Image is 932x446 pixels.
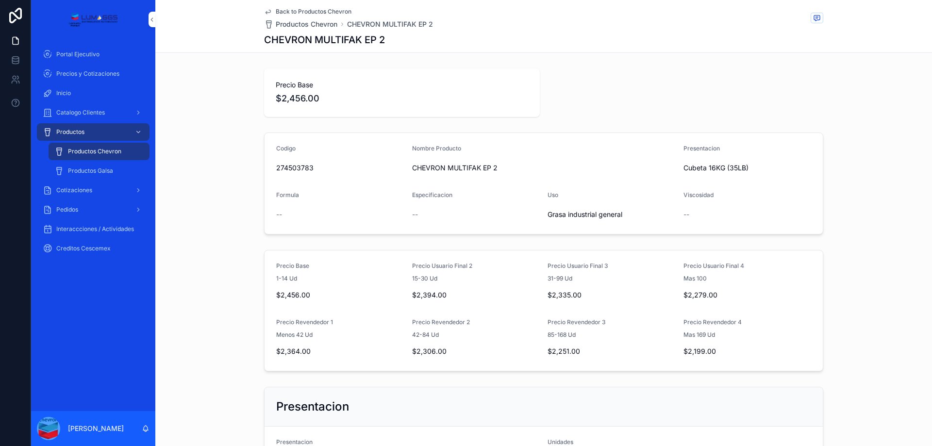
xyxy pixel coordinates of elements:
h1: CHEVRON MULTIFAK EP 2 [264,33,385,47]
a: Productos Chevron [49,143,150,160]
span: Precio Base [276,262,309,269]
p: [PERSON_NAME] [68,424,124,433]
a: Productos [37,123,150,141]
a: Productos Chevron [264,19,337,29]
span: Precio Revendedor 2 [412,318,470,326]
span: 42-84 Ud [412,331,439,339]
span: $2,394.00 [412,290,540,300]
a: Precios y Cotizaciones [37,65,150,83]
span: Productos Chevron [68,148,121,155]
span: Interaccciones / Actividades [56,225,134,233]
span: Inicio [56,89,71,97]
span: CHEVRON MULTIFAK EP 2 [412,163,676,173]
a: Catalogo Clientes [37,104,150,121]
span: $2,335.00 [548,290,676,300]
span: 274503783 [276,163,404,173]
span: Productos Chevron [276,19,337,29]
span: Formula [276,191,299,198]
span: $2,199.00 [683,347,812,356]
a: Productos Galsa [49,162,150,180]
span: 1-14 Ud [276,275,297,282]
span: Unidades [548,438,573,446]
span: Productos [56,128,84,136]
div: scrollable content [31,39,155,270]
span: Menos 42 Ud [276,331,313,339]
span: Precio Usuario Final 4 [683,262,744,269]
span: Cotizaciones [56,186,92,194]
span: $2,306.00 [412,347,540,356]
span: Precio Usuario Final 2 [412,262,472,269]
span: Mas 100 [683,275,707,282]
span: $2,456.00 [276,92,528,105]
span: Precio Usuario Final 3 [548,262,608,269]
span: -- [683,210,689,219]
img: App logo [68,12,117,27]
span: $2,364.00 [276,347,404,356]
a: Creditos Cescemex [37,240,150,257]
span: $2,251.00 [548,347,676,356]
span: -- [276,210,282,219]
span: Viscosidad [683,191,714,198]
span: Presentacion [276,438,313,446]
a: Inicio [37,84,150,102]
span: Creditos Cescemex [56,245,111,252]
span: Precios y Cotizaciones [56,70,119,78]
span: Precio Revendedor 4 [683,318,742,326]
a: Interaccciones / Actividades [37,220,150,238]
a: Back to Productos Chevron [264,8,351,16]
span: Presentacion [683,145,720,152]
span: Catalogo Clientes [56,109,105,116]
span: 15-30 Ud [412,275,437,282]
span: Precio Revendedor 1 [276,318,333,326]
span: Codigo [276,145,296,152]
span: $2,456.00 [276,290,404,300]
span: 85-168 Ud [548,331,576,339]
span: Especificacion [412,191,452,198]
span: Precio Base [276,80,528,90]
span: Uso [548,191,558,198]
span: Portal Ejecutivo [56,50,100,58]
a: CHEVRON MULTIFAK EP 2 [347,19,433,29]
span: 31-99 Ud [548,275,572,282]
span: Cubeta 16KG (35LB) [683,163,749,173]
a: Cotizaciones [37,182,150,199]
span: Grasa industrial general [548,210,676,219]
span: $2,279.00 [683,290,812,300]
h2: Presentacion [276,399,349,414]
span: Back to Productos Chevron [276,8,351,16]
span: Precio Revendedor 3 [548,318,606,326]
span: Pedidos [56,206,78,214]
span: Nombre Producto [412,145,461,152]
span: Productos Galsa [68,167,113,175]
a: Portal Ejecutivo [37,46,150,63]
span: -- [412,210,418,219]
a: Pedidos [37,201,150,218]
span: Mas 169 Ud [683,331,715,339]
